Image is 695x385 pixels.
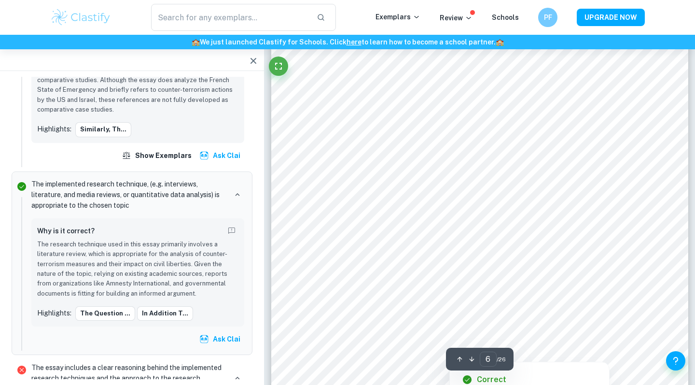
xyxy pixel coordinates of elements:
p: The research technique used in this essay primarily involves a literature review, which is approp... [37,240,238,299]
p: Review [440,13,473,23]
p: The essay lacks clear reference to multiple case studies or comparative studies. Although the ess... [37,65,238,114]
span: 🏫 [192,38,200,46]
h6: Why is it correct? [37,226,95,236]
img: Clastify logo [50,8,111,27]
p: Exemplars [375,12,420,22]
button: The question ... [75,306,135,321]
p: Highlights: [37,124,71,134]
p: Highlights: [37,308,71,318]
button: PF [538,8,557,27]
span: / 26 [497,355,506,364]
svg: Correct [16,181,28,192]
input: Search for any exemplars... [151,4,309,31]
p: The implemented research technique, (e.g. interviews, literature, and media reviews, or quantitat... [31,179,227,211]
button: Ask Clai [197,147,244,164]
button: Show exemplars [120,147,195,164]
button: Ask Clai [197,330,244,348]
img: clai.svg [199,151,209,160]
button: UPGRADE NOW [577,9,645,26]
button: Fullscreen [269,57,288,76]
h6: We just launched Clastify for Schools. Click to learn how to become a school partner. [2,37,693,47]
span: 🏫 [496,38,504,46]
a: here [347,38,361,46]
button: Report mistake/confusion [225,224,238,238]
button: Similarly, th... [75,122,131,137]
button: Help and Feedback [666,351,685,371]
h6: PF [542,12,554,23]
svg: Incorrect [16,364,28,376]
a: Schools [492,14,519,21]
button: In addition t... [137,306,193,321]
img: clai.svg [199,334,209,344]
